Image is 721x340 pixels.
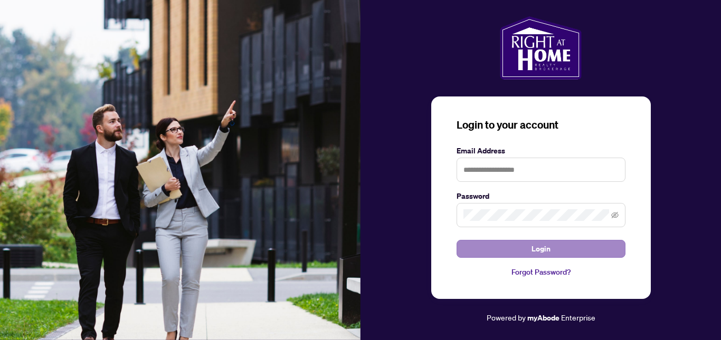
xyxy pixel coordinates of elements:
[457,190,625,202] label: Password
[457,266,625,278] a: Forgot Password?
[611,211,619,219] span: eye-invisible
[561,313,595,322] span: Enterprise
[487,313,526,322] span: Powered by
[500,16,582,80] img: ma-logo
[527,312,559,324] a: myAbode
[457,118,625,132] h3: Login to your account
[532,240,551,257] span: Login
[457,240,625,258] button: Login
[457,145,625,157] label: Email Address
